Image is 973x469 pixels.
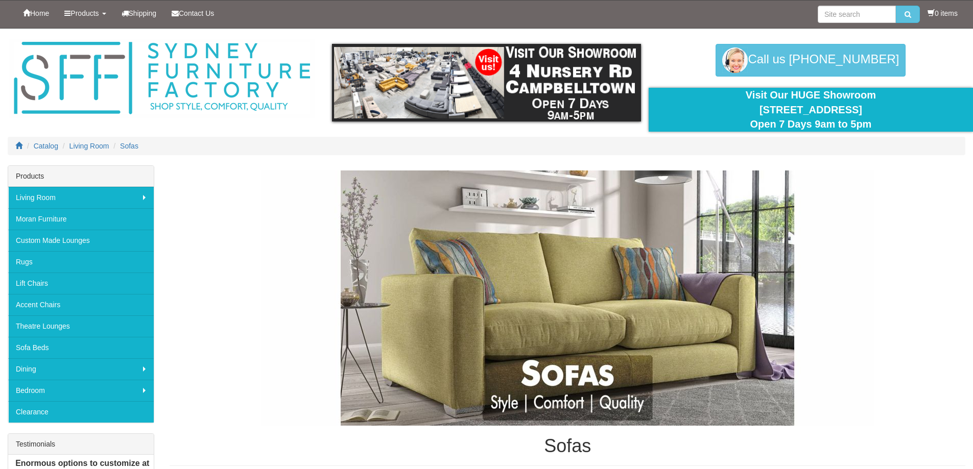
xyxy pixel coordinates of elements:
[8,187,154,208] a: Living Room
[928,8,958,18] li: 0 items
[34,142,58,150] a: Catalog
[120,142,138,150] a: Sofas
[8,380,154,401] a: Bedroom
[8,273,154,294] a: Lift Chairs
[179,9,214,17] span: Contact Us
[8,315,154,337] a: Theatre Lounges
[8,294,154,315] a: Accent Chairs
[332,44,641,121] img: showroom.gif
[9,39,315,118] img: Sydney Furniture Factory
[8,401,154,423] a: Clearance
[70,9,99,17] span: Products
[8,208,154,230] a: Moran Furniture
[656,88,965,132] div: Visit Our HUGE Showroom [STREET_ADDRESS] Open 7 Days 9am to 5pm
[129,9,157,17] span: Shipping
[170,436,965,456] h1: Sofas
[261,170,874,426] img: Sofas
[8,434,154,455] div: Testimonials
[15,1,57,26] a: Home
[8,358,154,380] a: Dining
[57,1,113,26] a: Products
[8,166,154,187] div: Products
[818,6,896,23] input: Site search
[8,337,154,358] a: Sofa Beds
[30,9,49,17] span: Home
[164,1,222,26] a: Contact Us
[69,142,109,150] a: Living Room
[114,1,164,26] a: Shipping
[8,230,154,251] a: Custom Made Lounges
[8,251,154,273] a: Rugs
